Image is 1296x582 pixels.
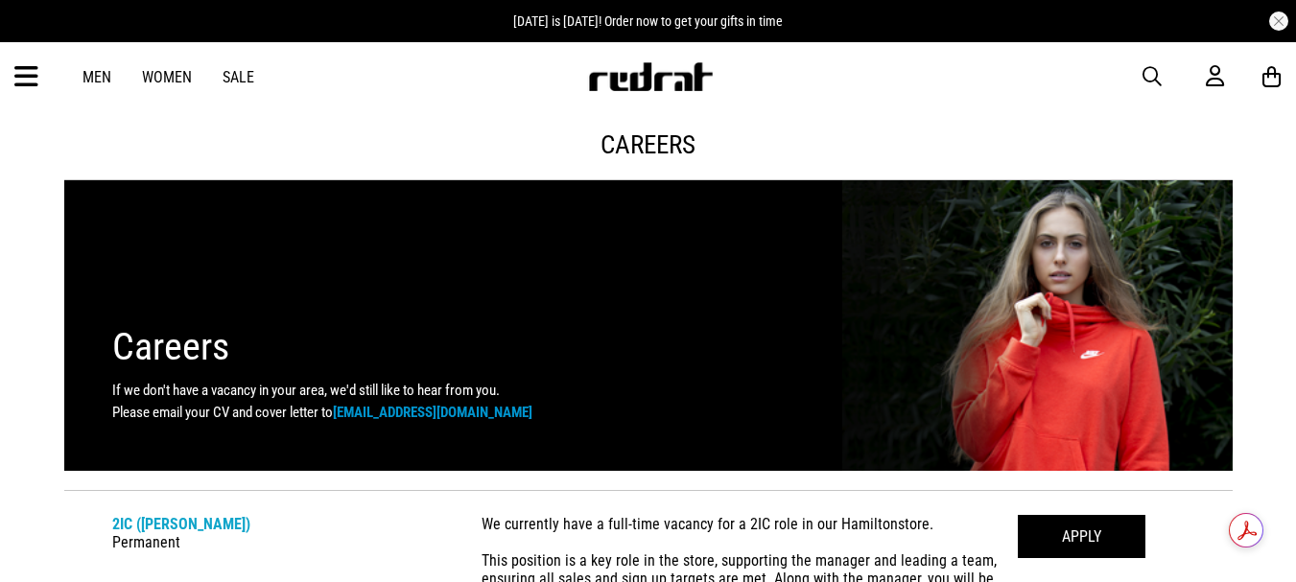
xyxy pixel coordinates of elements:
[513,13,783,29] span: [DATE] is [DATE]! Order now to get your gifts in time
[1018,515,1145,558] a: APPLY
[587,62,714,91] img: Redrat logo
[82,68,111,86] a: Men
[112,515,483,551] div: Permanent
[223,68,254,86] a: Sale
[142,68,192,86] a: Women
[112,515,250,533] a: 2IC ([PERSON_NAME])
[64,129,1233,160] h1: CAREERS
[112,380,692,423] p: If we don't have a vacancy in your area, we'd still like to hear from you. Please email your CV a...
[333,404,532,421] a: [EMAIL_ADDRESS][DOMAIN_NAME]
[112,324,941,370] h1: Careers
